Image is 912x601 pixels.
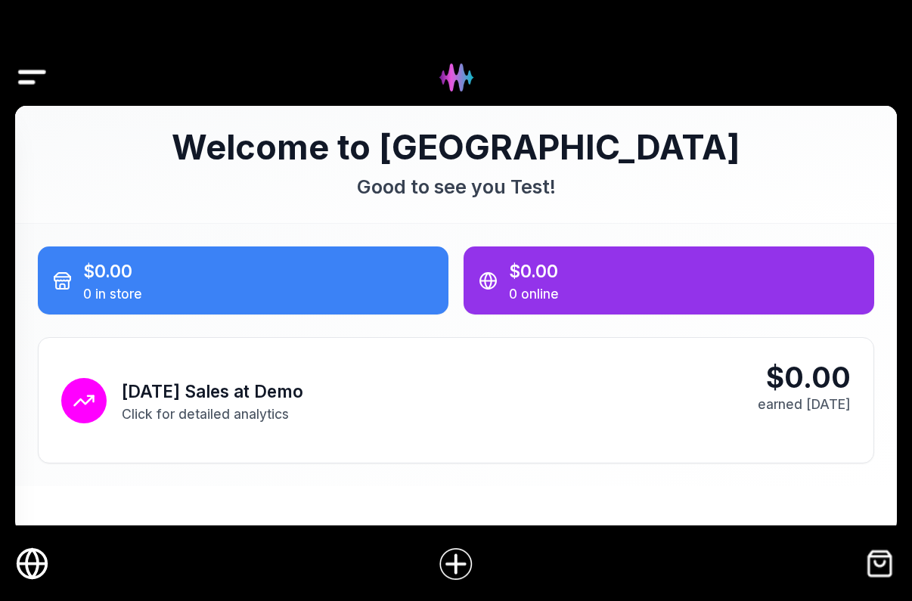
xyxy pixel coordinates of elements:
[15,48,49,107] img: Drawer
[15,547,49,581] a: Online Store
[427,48,485,107] img: Hydee Logo
[83,258,433,284] div: $0.00
[750,395,851,414] div: earned [DATE]
[357,175,556,198] span: Good to see you Test !
[38,129,874,166] h1: Welcome to [GEOGRAPHIC_DATA]
[427,534,485,593] a: Add Item
[863,547,897,581] img: Checkout
[509,284,859,303] div: 0 online
[83,284,433,303] div: 0 in store
[509,258,859,284] div: $0.00
[122,404,303,423] p: Click for detailed analytics
[438,546,474,582] img: Add Item
[750,361,851,395] div: $0.00
[15,36,49,70] button: Drawer
[122,378,303,404] h2: [DATE] Sales at Demo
